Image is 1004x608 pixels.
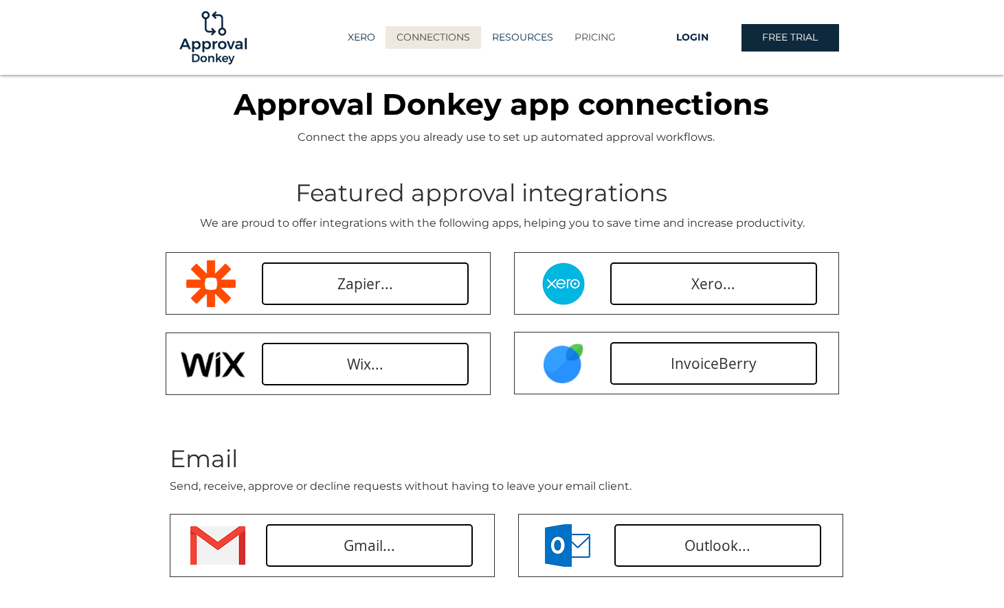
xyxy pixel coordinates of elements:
[347,354,383,374] span: Wix...
[337,274,393,294] span: Zapier...
[186,260,236,307] img: zapier-logomark.png
[295,178,667,207] span: Featured approval integrations
[691,274,735,294] span: Xero...
[174,342,247,385] img: Wix Logo.PNG
[298,131,715,144] span: Connect the apps you already use to set up automated approval workflows.
[234,86,769,122] span: Approval Donkey app connections
[541,262,586,305] img: Xero Circle.png
[610,262,817,305] a: Xero...
[390,26,477,49] p: CONNECTIONS
[200,216,805,229] span: We are proud to offer integrations with the following apps, helping you to save time and increase...
[337,26,386,49] a: XERO
[541,342,586,385] img: InvoiceBerry.PNG
[545,524,590,567] img: Outlook.png
[386,26,481,49] a: CONNECTIONS
[170,480,632,493] span: Send, receive, approve or decline requests without having to leave your email client.
[741,24,839,52] a: FREE TRIAL
[262,262,469,305] a: Zapier...
[320,26,644,49] nav: Site
[481,26,564,49] div: RESOURCES
[176,1,250,75] img: Logo-01.png
[762,31,818,45] span: FREE TRIAL
[568,26,623,49] p: PRICING
[170,444,238,473] span: Email
[671,354,757,374] span: InvoiceBerry
[341,26,382,49] p: XERO
[676,31,709,45] span: LOGIN
[610,342,817,385] a: InvoiceBerry
[614,524,821,567] a: Outlook...
[564,26,627,49] a: PRICING
[344,536,395,556] span: Gmail...
[485,26,560,49] p: RESOURCES
[644,24,741,52] a: LOGIN
[190,526,245,565] img: Gmail.png
[262,343,469,385] a: Wix...
[266,524,473,567] a: Gmail...
[684,536,750,556] span: Outlook...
